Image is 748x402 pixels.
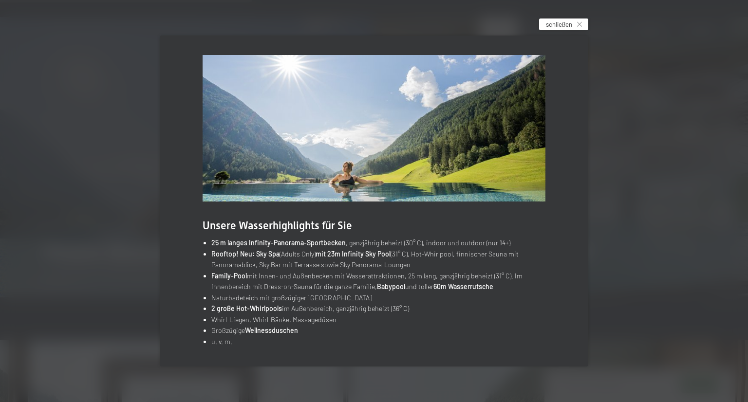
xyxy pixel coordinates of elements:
[203,219,352,232] span: Unsere Wasserhighlights für Sie
[211,336,545,347] li: u. v. m.
[211,249,545,271] li: (Adults Only) (31° C), Hot-Whirlpool, finnischer Sauna mit Panoramablick, Sky Bar mit Terrasse so...
[211,314,545,326] li: Whirl-Liegen, Whirl-Bänke, Massagedüsen
[211,292,545,304] li: Naturbadeteich mit großzügiger [GEOGRAPHIC_DATA]
[211,272,247,280] strong: Family-Pool
[211,325,545,336] li: Großzügige
[316,250,391,258] strong: mit 23m Infinity Sky Pool
[245,326,298,334] strong: Wellnessduschen
[546,20,572,29] span: schließen
[377,282,405,291] strong: Babypool
[211,238,346,247] strong: 25 m langes Infinity-Panorama-Sportbecken
[211,303,545,314] li: im Außenbereich, ganzjährig beheizt (36° C)
[211,271,545,292] li: mit Innen- und Außenbecken mit Wasserattraktionen, 25 m lang, ganzjährig beheizt (31° C). Im Inne...
[211,250,280,258] strong: Rooftop! Neu: Sky Spa
[203,55,545,201] img: Wasserträume mit Panoramablick auf die Landschaft
[211,238,545,249] li: , ganzjährig beheizt (30° C), indoor und outdoor (nur 14+)
[211,304,282,312] strong: 2 große Hot-Whirlpools
[433,282,493,291] strong: 60m Wasserrutsche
